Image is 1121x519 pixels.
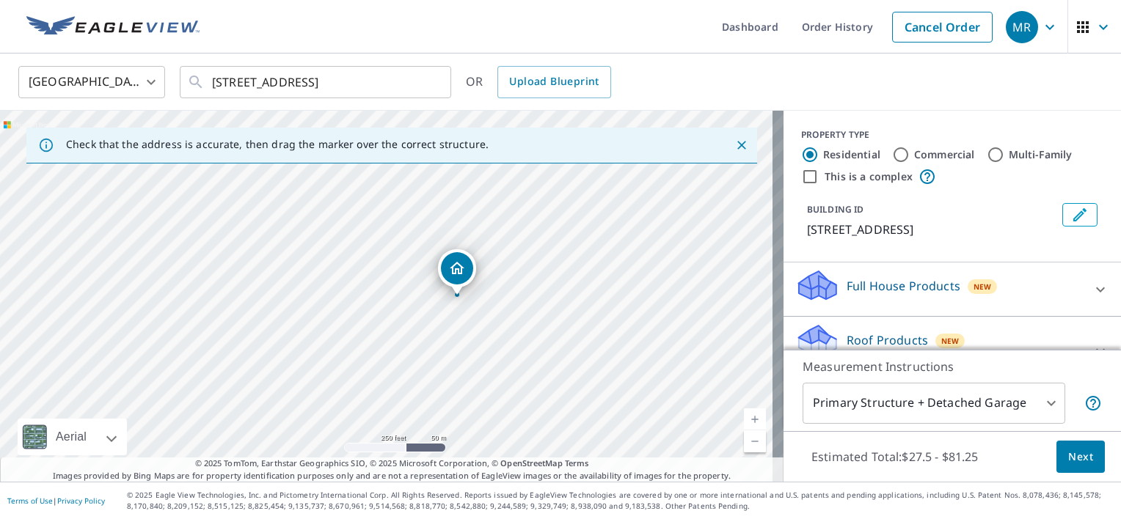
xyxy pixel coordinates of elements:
p: Roof Products [847,331,928,349]
p: BUILDING ID [807,203,863,216]
p: © 2025 Eagle View Technologies, Inc. and Pictometry International Corp. All Rights Reserved. Repo... [127,490,1114,512]
p: Full House Products [847,277,960,295]
span: © 2025 TomTom, Earthstar Geographics SIO, © 2025 Microsoft Corporation, © [195,457,589,470]
span: Your report will include the primary structure and a detached garage if one exists. [1084,394,1102,412]
p: [STREET_ADDRESS] [807,221,1056,238]
span: New [941,335,960,347]
label: Multi-Family [1009,147,1073,162]
div: PROPERTY TYPE [801,128,1103,141]
a: Current Level 17, Zoom Out [744,430,766,452]
a: Upload Blueprint [497,66,610,98]
span: Upload Blueprint [509,73,599,91]
button: Next [1056,441,1105,474]
label: Commercial [914,147,975,162]
div: Aerial [18,419,127,455]
p: Check that the address is accurate, then drag the marker over the correct structure. [66,138,489,151]
p: | [7,496,105,505]
a: Terms of Use [7,496,53,506]
div: Dropped pin, building 1, Residential property, 33974 Lards Rd Brighton, IL 62012 [438,249,476,295]
p: Measurement Instructions [803,358,1102,375]
label: This is a complex [825,169,913,184]
div: [GEOGRAPHIC_DATA] [18,62,165,103]
button: Edit building 1 [1062,203,1098,227]
span: New [974,281,992,292]
a: OpenStreetMap [500,457,562,468]
div: Roof ProductsNewPremium with Regular Delivery [795,323,1109,380]
div: Primary Structure + Detached Garage [803,383,1065,424]
div: MR [1006,11,1038,43]
div: OR [466,66,611,98]
img: EV Logo [26,16,200,38]
a: Privacy Policy [57,496,105,506]
label: Residential [823,147,880,162]
input: Search by address or latitude-longitude [212,62,421,103]
div: Aerial [51,419,91,455]
a: Cancel Order [892,12,993,43]
button: Close [732,136,751,155]
a: Current Level 17, Zoom In [744,408,766,430]
a: Terms [565,457,589,468]
div: Full House ProductsNew [795,268,1109,310]
span: Next [1068,448,1093,466]
p: Estimated Total: $27.5 - $81.25 [800,441,990,473]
